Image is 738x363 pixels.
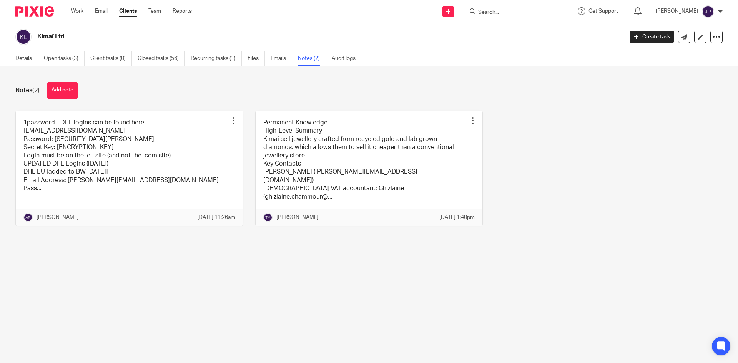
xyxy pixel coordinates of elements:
a: Client tasks (0) [90,51,132,66]
span: (2) [32,87,40,93]
a: Open tasks (3) [44,51,85,66]
img: svg%3E [263,213,273,222]
img: Pixie [15,6,54,17]
a: Notes (2) [298,51,326,66]
button: Add note [47,82,78,99]
p: [PERSON_NAME] [656,7,698,15]
a: Closed tasks (56) [138,51,185,66]
a: Emails [271,51,292,66]
img: svg%3E [702,5,714,18]
a: Work [71,7,83,15]
p: [PERSON_NAME] [37,214,79,221]
a: Audit logs [332,51,361,66]
img: svg%3E [23,213,33,222]
a: Details [15,51,38,66]
a: Files [248,51,265,66]
p: [DATE] 11:26am [197,214,235,221]
input: Search [477,9,547,16]
h1: Notes [15,86,40,94]
p: [PERSON_NAME] [276,214,319,221]
a: Clients [119,7,137,15]
a: Recurring tasks (1) [191,51,242,66]
span: Get Support [588,8,618,14]
a: Team [148,7,161,15]
a: Email [95,7,108,15]
a: Create task [630,31,674,43]
a: Reports [173,7,192,15]
img: svg%3E [15,29,32,45]
h2: Kimaï Ltd [37,33,502,41]
p: [DATE] 1:40pm [439,214,475,221]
